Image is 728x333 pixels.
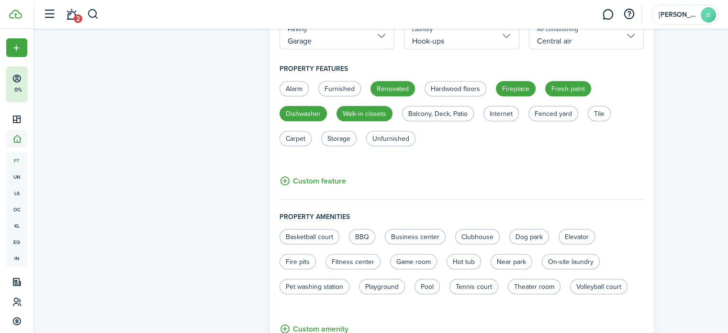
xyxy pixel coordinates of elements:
[570,279,627,294] label: Volleyball court
[404,23,519,49] input: Laundry
[701,7,716,23] avatar-text: B
[6,185,27,201] a: ls
[559,229,595,244] label: Elevator
[12,86,24,94] p: 0%
[74,14,82,23] span: 2
[280,175,346,187] button: Custom feature
[496,81,536,96] label: Fireplace
[508,279,560,294] label: Theater room
[325,254,381,269] label: Fitness center
[659,11,697,18] span: Brandon
[528,106,578,121] label: Fenced yard
[449,279,498,294] label: Tennis court
[6,38,27,57] button: Open menu
[318,81,361,96] label: Furnished
[621,6,637,23] button: Open resource center
[491,254,532,269] label: Near park
[40,5,58,23] button: Open sidebar
[390,254,437,269] label: Game room
[87,6,99,23] button: Search
[6,169,27,185] a: un
[414,279,440,294] label: Pool
[349,229,375,244] label: BBQ
[370,81,415,96] label: Renovated
[6,234,27,250] a: eq
[280,254,316,269] label: Fire pits
[447,254,481,269] label: Hot tub
[529,23,644,49] input: Air conditioning
[280,279,349,294] label: Pet washing station
[280,23,395,49] input: Parking
[280,229,339,244] label: Basketball court
[385,229,446,244] label: Business center
[483,106,519,121] label: Internet
[545,81,591,96] label: Fresh paint
[62,2,80,27] a: Notifications
[588,106,611,121] label: Tile
[321,131,357,146] label: Storage
[366,131,415,146] label: Unfurnished
[425,81,486,96] label: Hardwood floors
[6,218,27,234] a: kl
[9,10,22,19] img: TenantCloud
[280,81,309,96] label: Alarm
[6,152,27,169] a: pt
[6,201,27,218] a: oc
[6,250,27,266] a: in
[509,229,549,244] label: Dog park
[280,57,644,81] h4: Property features
[280,131,312,146] label: Carpet
[542,254,600,269] label: On-site laundry
[280,106,327,121] label: Dishwasher
[455,229,500,244] label: Clubhouse
[599,2,617,27] a: Messaging
[359,279,405,294] label: Playground
[402,106,474,121] label: Balcony, Deck, Patio
[336,106,392,121] label: Walk-in closets
[280,212,644,229] h4: Property amenities
[6,67,86,101] button: 0%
